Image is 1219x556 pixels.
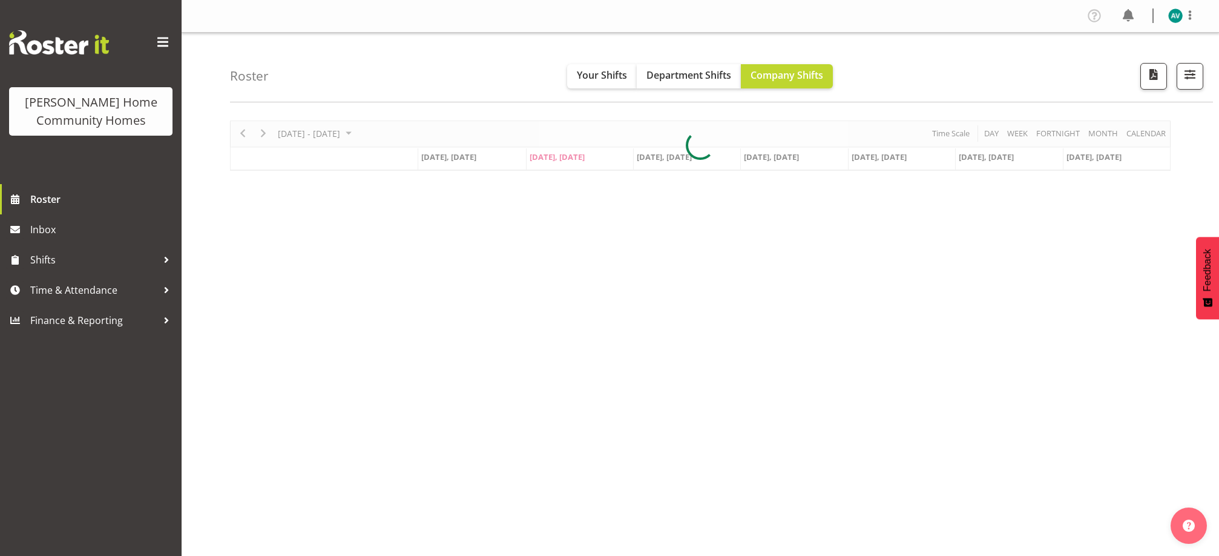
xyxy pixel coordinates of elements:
[30,220,176,239] span: Inbox
[30,251,157,269] span: Shifts
[646,68,731,82] span: Department Shifts
[577,68,627,82] span: Your Shifts
[1140,63,1167,90] button: Download a PDF of the roster according to the set date range.
[30,190,176,208] span: Roster
[1168,8,1183,23] img: asiasiga-vili8528.jpg
[21,93,160,130] div: [PERSON_NAME] Home Community Homes
[30,281,157,299] span: Time & Attendance
[1196,237,1219,319] button: Feedback - Show survey
[637,64,741,88] button: Department Shifts
[30,311,157,329] span: Finance & Reporting
[741,64,833,88] button: Company Shifts
[567,64,637,88] button: Your Shifts
[751,68,823,82] span: Company Shifts
[1177,63,1203,90] button: Filter Shifts
[230,69,269,83] h4: Roster
[9,30,109,55] img: Rosterit website logo
[1202,249,1213,291] span: Feedback
[1183,520,1195,532] img: help-xxl-2.png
